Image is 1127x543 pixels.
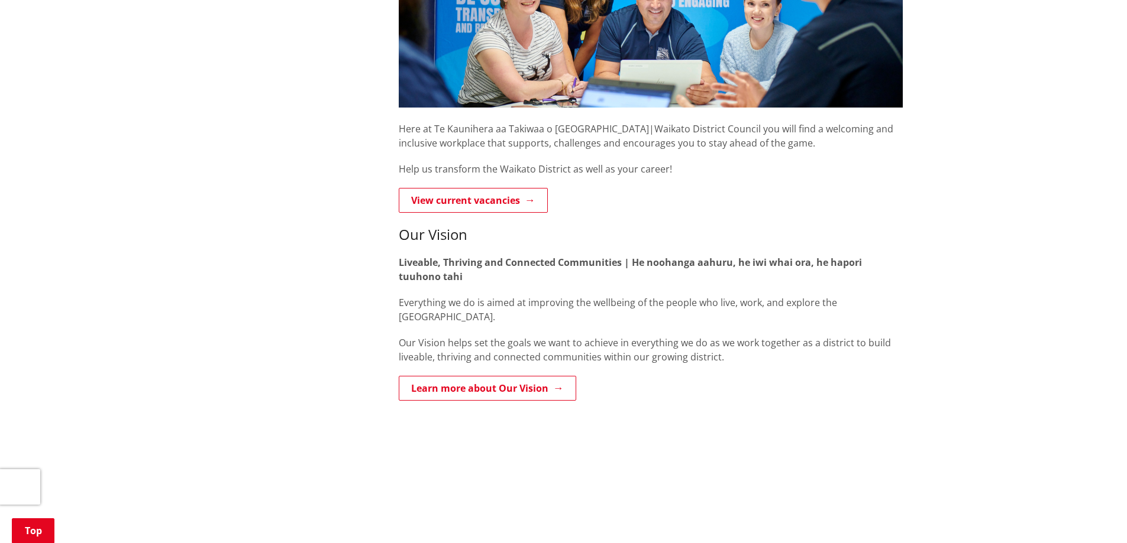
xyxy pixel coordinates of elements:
[399,108,903,150] p: Here at Te Kaunihera aa Takiwaa o [GEOGRAPHIC_DATA]|Waikato District Council you will find a welc...
[399,256,862,283] strong: Liveable, Thriving and Connected Communities | He noohanga aahuru, he iwi whai ora, he hapori tuu...
[399,162,903,176] p: Help us transform the Waikato District as well as your career!
[399,336,903,364] p: Our Vision helps set the goals we want to achieve in everything we do as we work together as a di...
[399,295,903,324] p: Everything we do is aimed at improving the wellbeing of the people who live, work, and explore th...
[399,226,903,243] h3: Our Vision
[399,188,548,213] a: View current vacancies
[399,376,576,401] a: Learn more about Our Vision
[12,518,54,543] a: Top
